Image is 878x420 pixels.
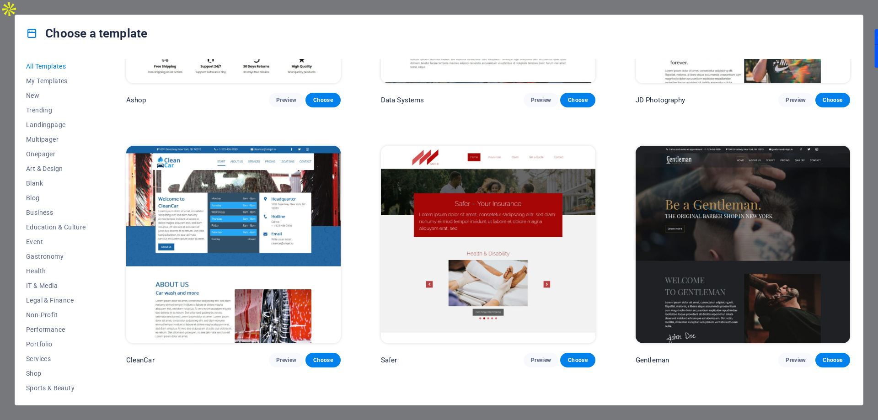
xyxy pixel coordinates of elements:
[531,96,551,104] span: Preview
[305,93,340,107] button: Choose
[26,26,147,41] h4: Choose a template
[26,253,86,260] span: Gastronomy
[636,146,850,343] img: Gentleman
[126,356,155,365] p: CleanCar
[26,267,86,275] span: Health
[26,132,86,147] button: Multipager
[786,356,806,364] span: Preview
[26,223,86,231] span: Education & Culture
[26,384,86,392] span: Sports & Beauty
[381,146,595,343] img: Safer
[26,150,86,158] span: Onepager
[26,176,86,191] button: Blank
[26,136,86,143] span: Multipager
[815,353,850,367] button: Choose
[560,93,595,107] button: Choose
[815,93,850,107] button: Choose
[26,103,86,117] button: Trending
[305,353,340,367] button: Choose
[823,96,843,104] span: Choose
[26,381,86,395] button: Sports & Beauty
[636,356,669,365] p: Gentleman
[26,92,86,99] span: New
[26,220,86,234] button: Education & Culture
[26,366,86,381] button: Shop
[26,293,86,308] button: Legal & Finance
[26,326,86,333] span: Performance
[26,161,86,176] button: Art & Design
[269,93,304,107] button: Preview
[823,356,843,364] span: Choose
[26,264,86,278] button: Health
[26,297,86,304] span: Legal & Finance
[560,353,595,367] button: Choose
[276,96,296,104] span: Preview
[26,165,86,172] span: Art & Design
[524,353,558,367] button: Preview
[567,96,588,104] span: Choose
[26,337,86,351] button: Portfolio
[567,356,588,364] span: Choose
[778,353,813,367] button: Preview
[26,282,86,289] span: IT & Media
[26,205,86,220] button: Business
[531,356,551,364] span: Preview
[26,355,86,362] span: Services
[26,278,86,293] button: IT & Media
[26,88,86,103] button: New
[26,117,86,132] button: Landingpage
[313,356,333,364] span: Choose
[26,249,86,264] button: Gastronomy
[381,96,424,105] p: Data Systems
[26,180,86,187] span: Blank
[26,77,86,85] span: My Templates
[778,93,813,107] button: Preview
[26,121,86,128] span: Landingpage
[26,234,86,249] button: Event
[26,63,86,70] span: All Templates
[26,209,86,216] span: Business
[26,238,86,245] span: Event
[26,311,86,319] span: Non-Profit
[26,147,86,161] button: Onepager
[26,340,86,348] span: Portfolio
[26,59,86,74] button: All Templates
[313,96,333,104] span: Choose
[126,146,341,343] img: CleanCar
[636,96,685,105] p: JD Photography
[381,356,397,365] p: Safer
[26,194,86,202] span: Blog
[524,93,558,107] button: Preview
[26,308,86,322] button: Non-Profit
[26,191,86,205] button: Blog
[276,356,296,364] span: Preview
[26,370,86,377] span: Shop
[26,74,86,88] button: My Templates
[26,106,86,114] span: Trending
[26,351,86,366] button: Services
[126,96,146,105] p: Ashop
[269,353,304,367] button: Preview
[26,322,86,337] button: Performance
[786,96,806,104] span: Preview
